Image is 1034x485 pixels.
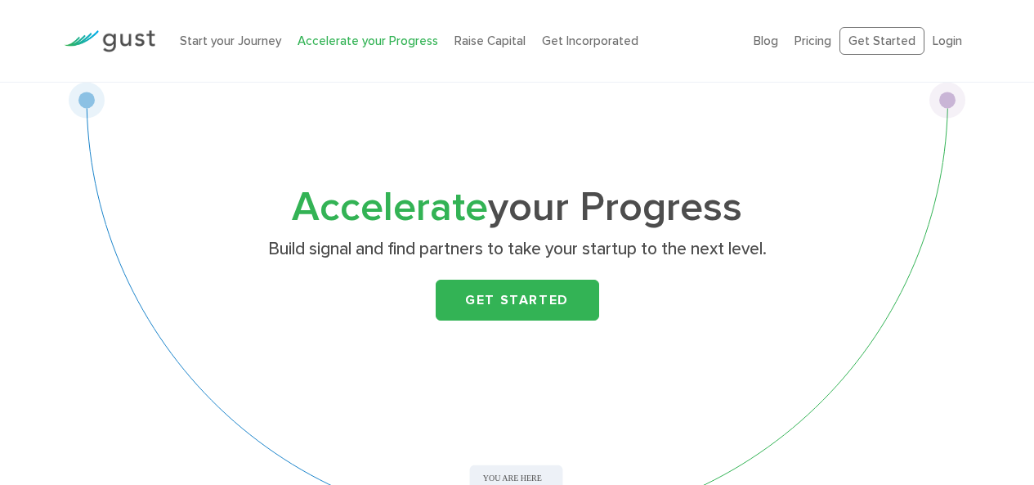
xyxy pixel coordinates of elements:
img: Gust Logo [64,30,155,52]
a: Get Started [839,27,924,56]
a: Blog [754,34,778,48]
h1: your Progress [195,189,840,227]
a: Pricing [795,34,831,48]
p: Build signal and find partners to take your startup to the next level. [200,238,834,261]
a: Start your Journey [180,34,281,48]
a: Get Started [436,280,599,321]
a: Accelerate your Progress [298,34,438,48]
a: Login [933,34,962,48]
a: Get Incorporated [542,34,638,48]
a: Raise Capital [454,34,526,48]
span: Accelerate [292,183,488,231]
